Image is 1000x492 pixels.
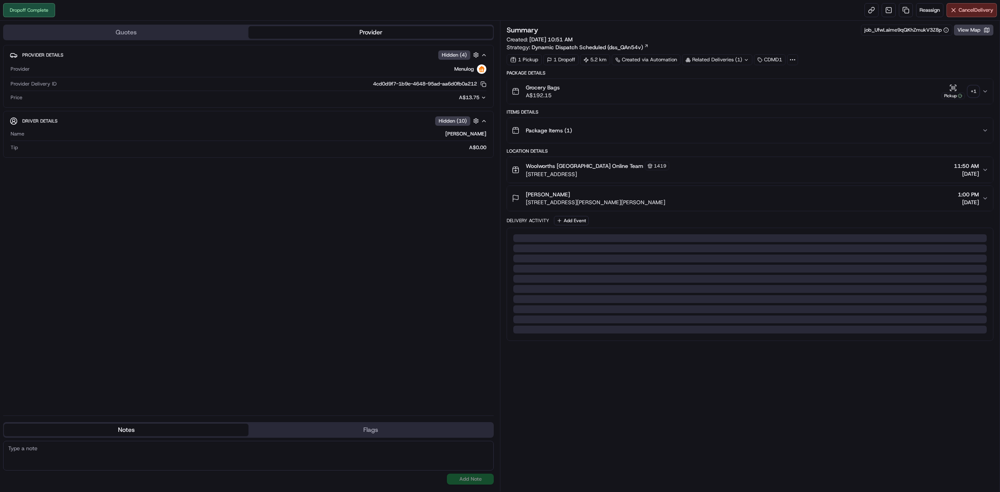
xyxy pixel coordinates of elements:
button: Hidden (10) [435,116,481,126]
span: Provider Details [22,52,63,58]
span: Price [11,94,22,101]
button: Pickup [941,84,965,99]
span: A$13.75 [459,94,479,101]
span: Driver Details [22,118,57,124]
span: Menulog [454,66,474,73]
span: Tip [11,144,18,151]
span: 1419 [654,163,666,169]
button: View Map [954,25,993,36]
button: Quotes [4,26,248,39]
span: A$192.15 [526,91,560,99]
span: [PERSON_NAME] [526,191,570,198]
span: Hidden ( 4 ) [442,52,467,59]
div: Location Details [507,148,993,154]
img: justeat_logo.png [477,64,486,74]
span: [STREET_ADDRESS][PERSON_NAME][PERSON_NAME] [526,198,665,206]
button: Notes [4,424,248,436]
span: Grocery Bags [526,84,560,91]
button: CancelDelivery [946,3,997,17]
div: 5.2 km [580,54,610,65]
span: Dynamic Dispatch Scheduled (dss_QAn54v) [532,43,643,51]
button: Pickup+1 [941,84,979,99]
span: Created: [507,36,573,43]
span: Package Items ( 1 ) [526,127,572,134]
button: Flags [248,424,493,436]
span: 1:00 PM [958,191,979,198]
span: Reassign [920,7,940,14]
span: Woolworths [GEOGRAPHIC_DATA] Online Team [526,162,643,170]
div: + 1 [968,86,979,97]
span: [DATE] [954,170,979,178]
button: 4cd0d9f7-1b9e-4648-95ad-aa6d0fb0a212 [373,80,486,87]
button: Provider [248,26,493,39]
button: Provider DetailsHidden (4) [10,48,487,61]
span: [DATE] [958,198,979,206]
span: Provider [11,66,30,73]
span: Cancel Delivery [959,7,993,14]
div: Strategy: [507,43,649,51]
button: [PERSON_NAME][STREET_ADDRESS][PERSON_NAME][PERSON_NAME]1:00 PM[DATE] [507,186,993,211]
span: Name [11,130,24,137]
div: 1 Pickup [507,54,542,65]
div: Items Details [507,109,993,115]
span: [DATE] 10:51 AM [529,36,573,43]
div: [PERSON_NAME] [27,130,486,137]
button: A$13.75 [418,94,486,101]
button: job_UfwLaime9qQKhZmukV3Z8p [864,27,949,34]
div: 1 Dropoff [543,54,579,65]
span: [STREET_ADDRESS] [526,170,669,178]
span: 11:50 AM [954,162,979,170]
button: Woolworths [GEOGRAPHIC_DATA] Online Team1419[STREET_ADDRESS]11:50 AM[DATE] [507,157,993,183]
div: Delivery Activity [507,217,549,224]
span: Hidden ( 10 ) [439,118,467,125]
button: Add Event [554,216,589,225]
a: Created via Automation [612,54,680,65]
span: Provider Delivery ID [11,80,57,87]
div: Pickup [941,93,965,99]
div: Related Deliveries (1) [682,54,752,65]
div: Package Details [507,70,993,76]
button: Package Items (1) [507,118,993,143]
div: A$0.00 [21,144,486,151]
h3: Summary [507,27,538,34]
button: Hidden (4) [438,50,481,60]
button: Grocery BagsA$192.15Pickup+1 [507,79,993,104]
div: CDMD1 [754,54,786,65]
button: Driver DetailsHidden (10) [10,114,487,127]
a: Dynamic Dispatch Scheduled (dss_QAn54v) [532,43,649,51]
button: Reassign [916,3,943,17]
